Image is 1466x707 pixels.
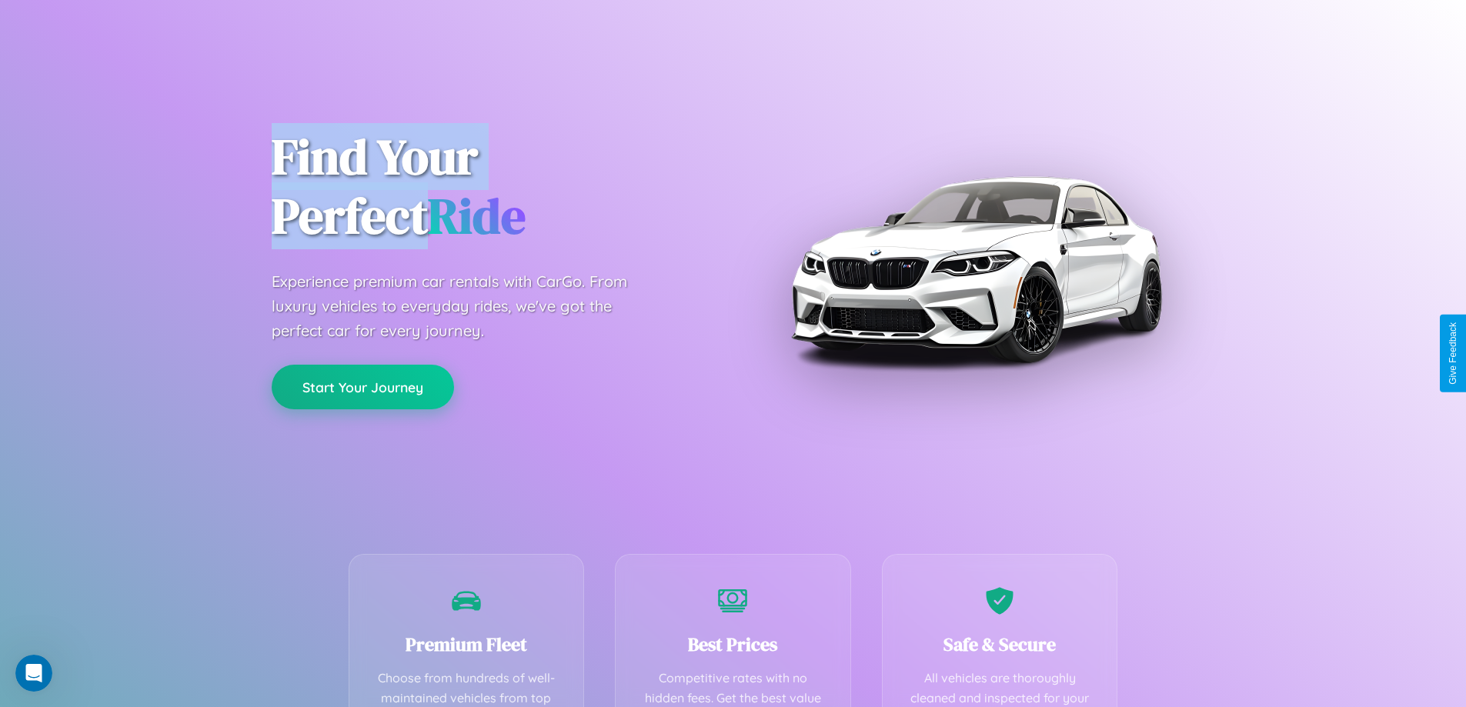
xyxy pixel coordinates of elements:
div: Give Feedback [1448,322,1458,385]
h1: Find Your Perfect [272,128,710,246]
img: Premium BMW car rental vehicle [783,77,1168,462]
button: Start Your Journey [272,365,454,409]
h3: Premium Fleet [372,632,561,657]
p: Experience premium car rentals with CarGo. From luxury vehicles to everyday rides, we've got the ... [272,269,656,343]
h3: Safe & Secure [906,632,1094,657]
h3: Best Prices [639,632,827,657]
iframe: Intercom live chat [15,655,52,692]
span: Ride [428,182,526,249]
